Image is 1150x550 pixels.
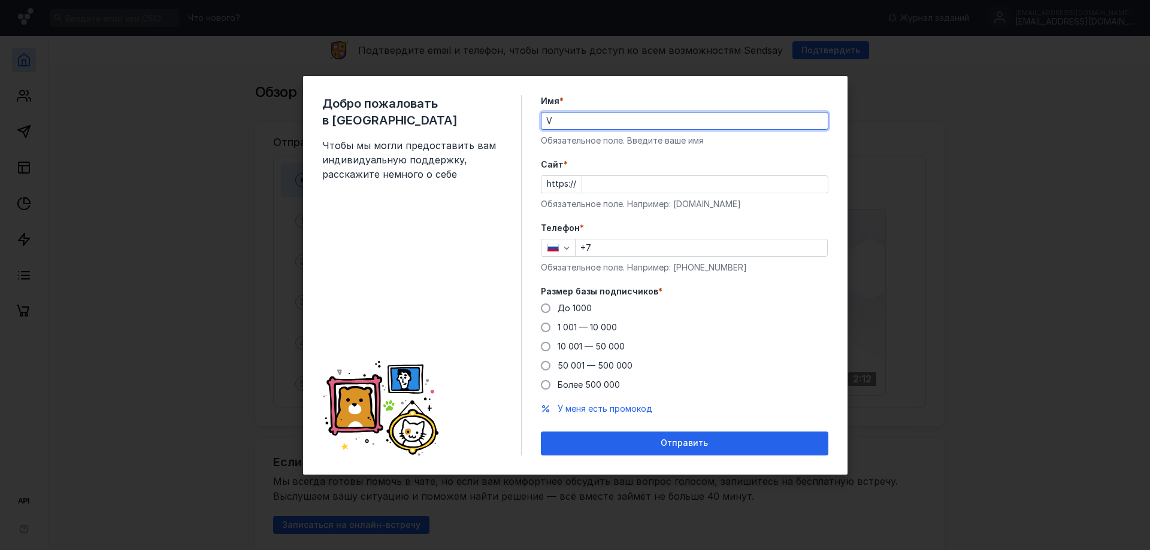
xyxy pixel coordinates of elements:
span: Cайт [541,159,564,171]
span: Размер базы подписчиков [541,285,658,297]
div: Обязательное поле. Введите ваше имя [541,135,828,147]
div: Обязательное поле. Например: [DOMAIN_NAME] [541,198,828,210]
span: Имя [541,95,559,107]
div: Обязательное поле. Например: [PHONE_NUMBER] [541,262,828,274]
span: Более 500 000 [558,379,620,390]
span: Чтобы мы могли предоставить вам индивидуальную поддержку, расскажите немного о себе [322,138,502,181]
span: 1 001 — 10 000 [558,322,617,332]
span: Отправить [661,438,708,448]
button: Отправить [541,432,828,455]
span: Добро пожаловать в [GEOGRAPHIC_DATA] [322,95,502,129]
span: 10 001 — 50 000 [558,341,625,351]
span: 50 001 — 500 000 [558,360,632,370]
span: У меня есть промокод [558,403,652,414]
span: До 1000 [558,303,592,313]
span: Телефон [541,222,580,234]
button: У меня есть промокод [558,403,652,415]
